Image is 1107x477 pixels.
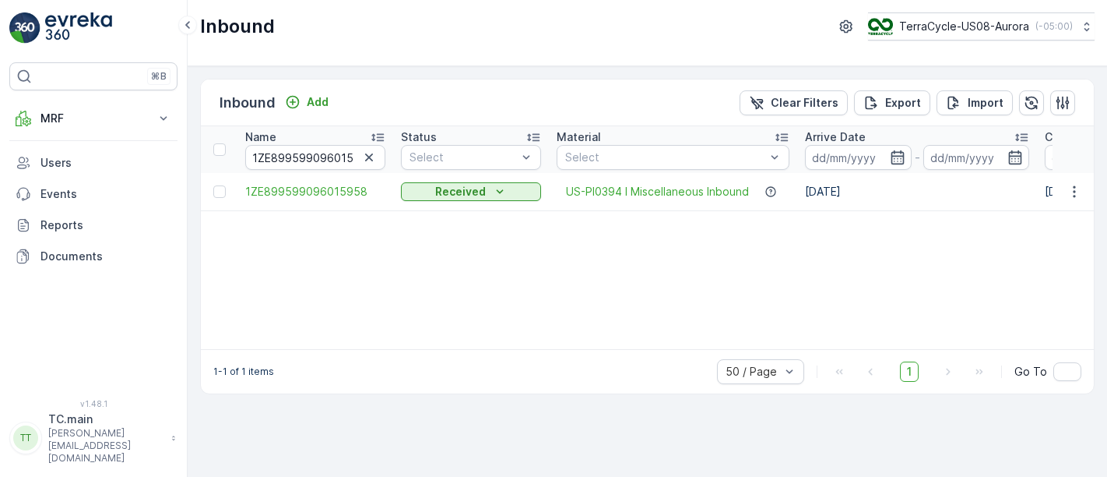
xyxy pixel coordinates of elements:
[937,90,1013,115] button: Import
[40,186,171,202] p: Events
[565,150,765,165] p: Select
[9,178,177,210] a: Events
[885,95,921,111] p: Export
[868,18,893,35] img: image_ci7OI47.png
[40,249,171,264] p: Documents
[401,129,437,145] p: Status
[200,14,275,39] p: Inbound
[40,111,146,126] p: MRF
[307,94,329,110] p: Add
[245,145,385,170] input: Search
[48,427,163,465] p: [PERSON_NAME][EMAIL_ADDRESS][DOMAIN_NAME]
[279,93,335,111] button: Add
[151,70,167,83] p: ⌘B
[805,145,912,170] input: dd/mm/yyyy
[9,399,177,408] span: v 1.48.1
[740,90,848,115] button: Clear Filters
[566,184,749,200] a: US-PI0394 I Miscellaneous Inbound
[854,90,930,115] button: Export
[245,129,276,145] p: Name
[435,184,486,200] p: Received
[9,241,177,272] a: Documents
[9,412,177,465] button: TTTC.main[PERSON_NAME][EMAIL_ADDRESS][DOMAIN_NAME]
[45,12,112,44] img: logo_light-DOdMpM7g.png
[9,12,40,44] img: logo
[923,145,1030,170] input: dd/mm/yyyy
[13,426,38,450] div: TT
[245,184,385,200] a: 1ZE899599096015958
[40,155,171,171] p: Users
[968,95,1003,111] p: Import
[900,362,919,382] span: 1
[40,217,171,233] p: Reports
[9,210,177,241] a: Reports
[9,103,177,134] button: MRF
[899,19,1029,34] p: TerraCycle-US08-Aurora
[401,182,541,201] button: Received
[1014,364,1047,380] span: Go To
[1035,20,1073,33] p: ( -05:00 )
[213,366,274,378] p: 1-1 of 1 items
[805,129,866,145] p: Arrive Date
[915,148,920,167] p: -
[48,412,163,427] p: TC.main
[220,92,276,114] p: Inbound
[409,150,517,165] p: Select
[771,95,838,111] p: Clear Filters
[797,173,1037,210] td: [DATE]
[213,185,226,198] div: Toggle Row Selected
[868,12,1095,41] button: TerraCycle-US08-Aurora(-05:00)
[557,129,601,145] p: Material
[9,147,177,178] a: Users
